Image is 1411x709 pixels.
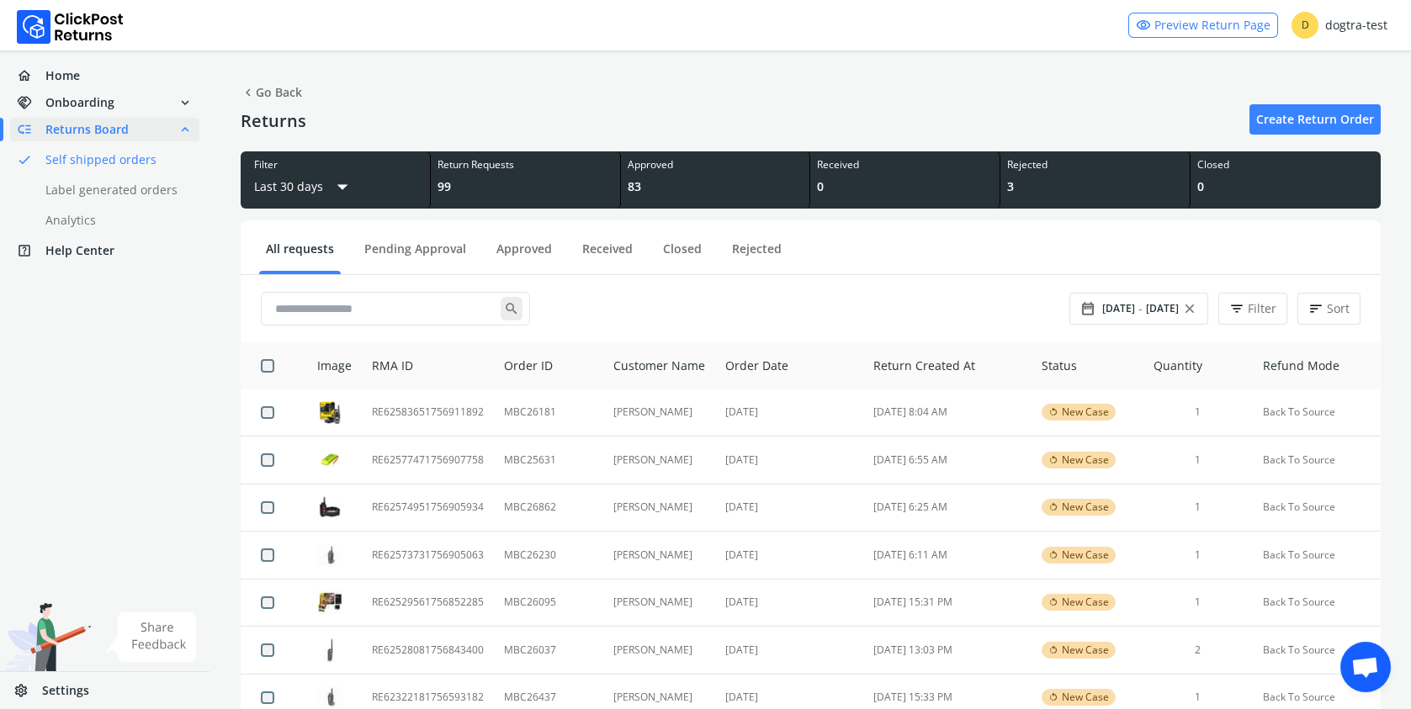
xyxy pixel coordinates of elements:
td: [DATE] [715,532,862,579]
span: Filter [1248,300,1276,317]
td: 1 [1143,437,1252,484]
div: 0 [1197,178,1374,195]
a: visibilityPreview Return Page [1128,13,1278,38]
span: Home [45,67,80,84]
td: MBC26862 [494,484,603,532]
span: New Case [1062,643,1109,657]
th: Order Date [715,342,862,389]
td: 1 [1143,532,1252,579]
div: 3 [1007,178,1183,195]
td: [PERSON_NAME] [603,437,716,484]
td: [PERSON_NAME] [603,484,716,532]
span: - [1138,300,1143,317]
img: share feedback [105,612,197,662]
span: help_center [17,239,45,262]
span: chevron_left [241,81,256,104]
a: Pending Approval [358,241,473,270]
span: visibility [1136,13,1151,37]
td: MBC26037 [494,627,603,675]
h4: Returns [241,111,306,131]
td: MBC25631 [494,437,603,484]
a: Analytics [10,209,220,232]
span: rotate_left [1048,453,1058,467]
span: rotate_left [1048,548,1058,562]
td: [DATE] [715,437,862,484]
td: [PERSON_NAME] [603,627,716,675]
td: RE62583651756911892 [362,389,494,437]
td: [DATE] 6:55 AM [863,437,1032,484]
a: Open chat [1340,642,1391,692]
td: RE62577471756907758 [362,437,494,484]
span: rotate_left [1048,690,1058,704]
a: Approved [490,241,559,270]
span: date_range [1080,297,1095,320]
td: 1 [1143,389,1252,437]
div: Approved [628,158,804,172]
td: [DATE] 13:03 PM [863,627,1032,675]
td: [DATE] [715,389,862,437]
td: [DATE] 6:25 AM [863,484,1032,532]
th: Image [297,342,362,389]
th: Order ID [494,342,603,389]
td: [DATE] 15:31 PM [863,579,1032,627]
span: arrow_drop_down [330,172,355,202]
td: RE62573731756905063 [362,532,494,579]
th: Refund Mode [1253,342,1381,389]
div: 83 [628,178,804,195]
td: [DATE] 8:04 AM [863,389,1032,437]
span: New Case [1062,690,1109,704]
div: Return Requests [438,158,613,172]
span: Returns Board [45,121,129,138]
td: [PERSON_NAME] [603,532,716,579]
span: New Case [1062,548,1109,562]
span: search [501,297,522,320]
td: Back To Source [1253,484,1381,532]
div: 99 [438,178,613,195]
a: All requests [259,241,341,270]
button: sortSort [1297,293,1361,325]
td: 1 [1143,579,1252,627]
div: 0 [817,178,993,195]
img: row_image [317,686,342,708]
td: Back To Source [1253,437,1381,484]
img: Logo [17,10,124,44]
div: Closed [1197,158,1374,172]
span: New Case [1062,595,1109,609]
td: MBC26230 [494,532,603,579]
span: done [17,148,32,172]
td: [PERSON_NAME] [603,579,716,627]
img: row_image [317,638,342,663]
span: home [17,64,45,87]
div: Received [817,158,993,172]
span: low_priority [17,118,45,141]
span: D [1292,12,1318,39]
td: MBC26181 [494,389,603,437]
a: Label generated orders [10,178,220,202]
td: [DATE] 6:11 AM [863,532,1032,579]
a: Rejected [725,241,788,270]
span: rotate_left [1048,643,1058,657]
td: RE62574951756905934 [362,484,494,532]
div: Filter [254,158,416,172]
td: Back To Source [1253,627,1381,675]
td: RE62528081756843400 [362,627,494,675]
img: row_image [317,590,342,615]
div: Rejected [1007,158,1183,172]
span: close [1182,297,1197,320]
span: expand_more [178,91,193,114]
img: row_image [317,495,342,519]
a: Closed [656,241,708,270]
a: doneSelf shipped orders [10,148,220,172]
img: row_image [317,399,342,425]
span: handshake [17,91,45,114]
a: Received [576,241,639,270]
td: Back To Source [1253,579,1381,627]
td: Back To Source [1253,389,1381,437]
td: [DATE] [715,579,862,627]
th: Quantity [1143,342,1252,389]
span: New Case [1062,453,1109,467]
img: row_image [317,544,342,566]
th: Customer Name [603,342,716,389]
a: homeHome [10,64,199,87]
span: Onboarding [45,94,114,111]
